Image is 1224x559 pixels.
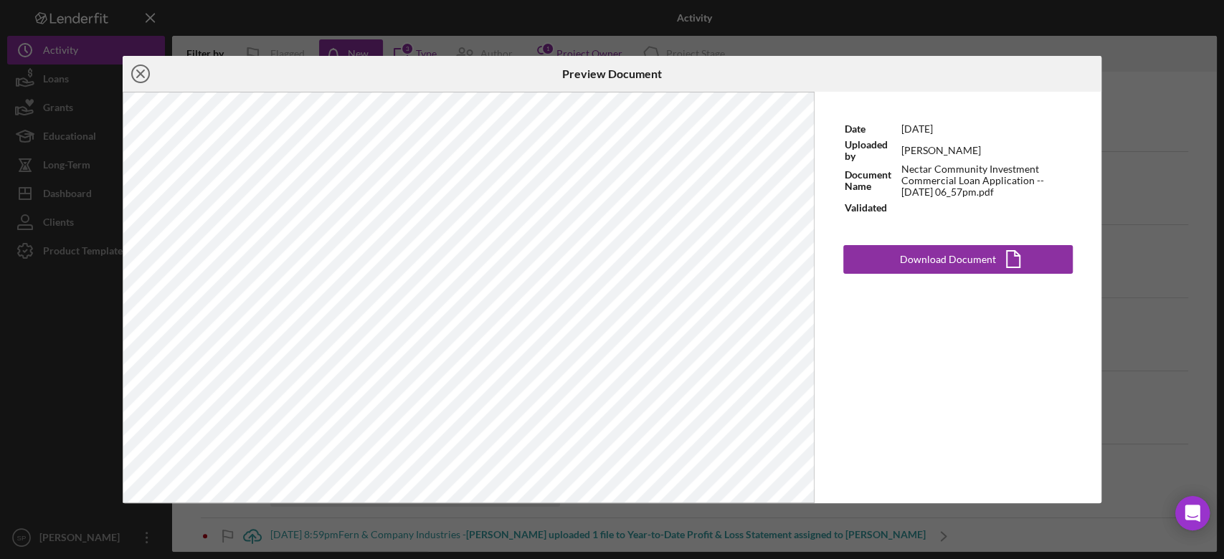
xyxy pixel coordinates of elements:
td: [PERSON_NAME] [901,138,1073,163]
div: Open Intercom Messenger [1175,496,1210,530]
div: Download Document [899,245,995,274]
b: Document Name [844,168,891,192]
td: [DATE] [901,120,1073,138]
button: Download Document [843,245,1073,274]
h6: Preview Document [562,67,662,80]
b: Validated [844,201,886,214]
b: Uploaded by [844,138,887,162]
td: Nectar Community Investment Commercial Loan Application -- [DATE] 06_57pm.pdf [901,163,1073,199]
b: Date [844,123,865,135]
